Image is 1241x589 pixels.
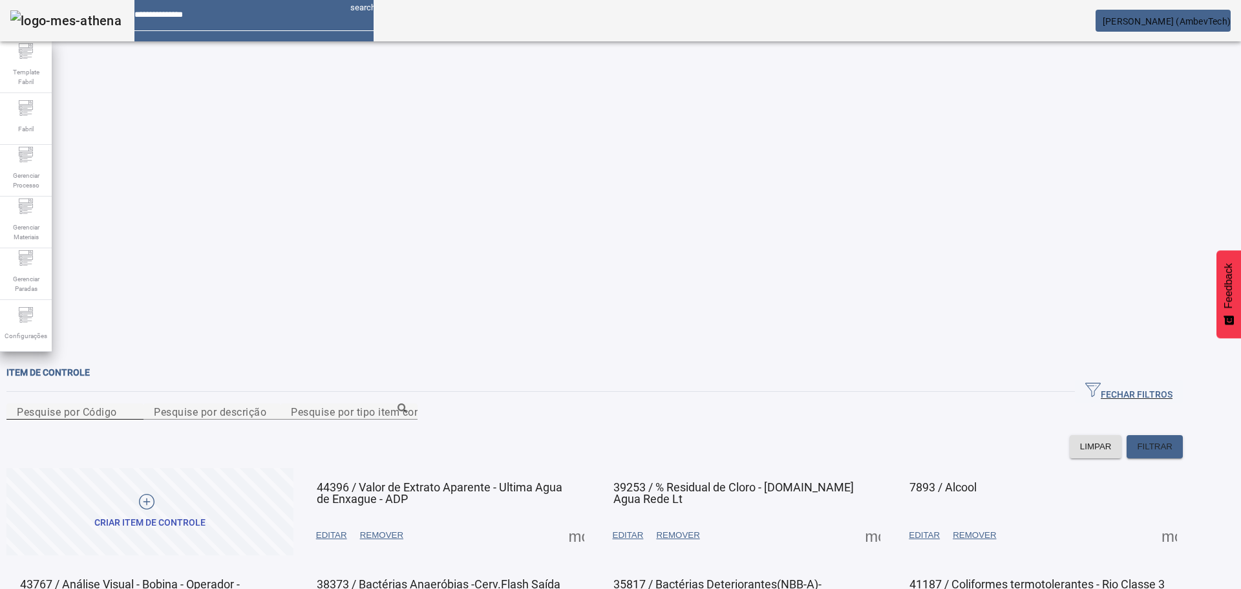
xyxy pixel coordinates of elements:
[953,529,996,542] span: REMOVER
[291,405,442,418] mat-label: Pesquise por tipo item controle
[565,524,588,547] button: Mais
[6,367,90,378] span: Item de controle
[1070,435,1122,458] button: LIMPAR
[1075,380,1183,403] button: FECHAR FILTROS
[6,63,45,91] span: Template Fabril
[909,480,977,494] span: 7893 / Alcool
[6,167,45,194] span: Gerenciar Processo
[17,405,117,418] mat-label: Pesquise por Código
[360,529,403,542] span: REMOVER
[1085,382,1172,402] span: FECHAR FILTROS
[6,468,293,555] button: Criar item de controle
[291,404,407,420] input: Number
[902,524,946,547] button: EDITAR
[317,480,562,506] span: 44396 / Valor de Extrato Aparente - Ultima Agua de Enxague - ADP
[354,524,410,547] button: REMOVER
[14,120,37,138] span: Fabril
[613,480,854,506] span: 39253 / % Residual de Cloro - [DOMAIN_NAME] Agua Rede Lt
[1080,440,1112,453] span: LIMPAR
[946,524,1002,547] button: REMOVER
[650,524,706,547] button: REMOVER
[1158,524,1181,547] button: Mais
[154,405,266,418] mat-label: Pesquise por descrição
[94,517,206,530] div: Criar item de controle
[861,524,884,547] button: Mais
[310,524,354,547] button: EDITAR
[1127,435,1183,458] button: FILTRAR
[909,529,940,542] span: EDITAR
[656,529,699,542] span: REMOVER
[1,327,51,345] span: Configurações
[606,524,650,547] button: EDITAR
[316,529,347,542] span: EDITAR
[6,270,45,297] span: Gerenciar Paradas
[6,219,45,246] span: Gerenciar Materiais
[10,10,122,31] img: logo-mes-athena
[613,529,644,542] span: EDITAR
[1216,250,1241,338] button: Feedback - Mostrar pesquisa
[1137,440,1172,453] span: FILTRAR
[1103,16,1231,27] span: [PERSON_NAME] (AmbevTech)
[1223,263,1235,308] span: Feedback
